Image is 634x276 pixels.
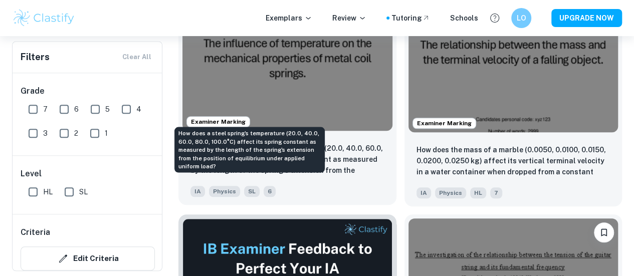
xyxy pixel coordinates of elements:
span: 6 [74,104,79,115]
p: Review [332,13,366,24]
span: SL [79,186,88,197]
p: Exemplars [266,13,312,24]
span: 5 [105,104,110,115]
button: Edit Criteria [21,246,155,270]
span: Physics [209,186,240,197]
span: SL [244,186,260,197]
img: Clastify logo [12,8,76,28]
button: Bookmark [594,222,614,242]
span: 1 [105,128,108,139]
h6: Criteria [21,226,50,238]
h6: Level [21,168,155,180]
span: HL [470,187,486,198]
h6: LO [516,13,527,24]
span: Examiner Marking [187,117,250,126]
div: How does a steel spring’s temperature (20.0, 40.0, 60.0, 80.0, 100.0°C) affect its spring constan... [174,127,325,172]
span: 7 [490,187,502,198]
h6: Filters [21,50,50,64]
span: Physics [435,187,466,198]
span: IA [416,187,431,198]
span: 7 [43,104,48,115]
button: LO [511,8,531,28]
h6: Grade [21,85,155,97]
a: Tutoring [391,13,430,24]
p: How does the mass of a marble (0.0050, 0.0100, 0.0150, 0.0200, 0.0250 kg) affect its vertical ter... [416,144,610,178]
span: IA [190,186,205,197]
button: UPGRADE NOW [551,9,622,27]
span: HL [43,186,53,197]
button: Help and Feedback [486,10,503,27]
span: 4 [136,104,141,115]
span: 3 [43,128,48,139]
span: Examiner Marking [413,119,476,128]
a: Schools [450,13,478,24]
span: 6 [264,186,276,197]
span: 2 [74,128,78,139]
